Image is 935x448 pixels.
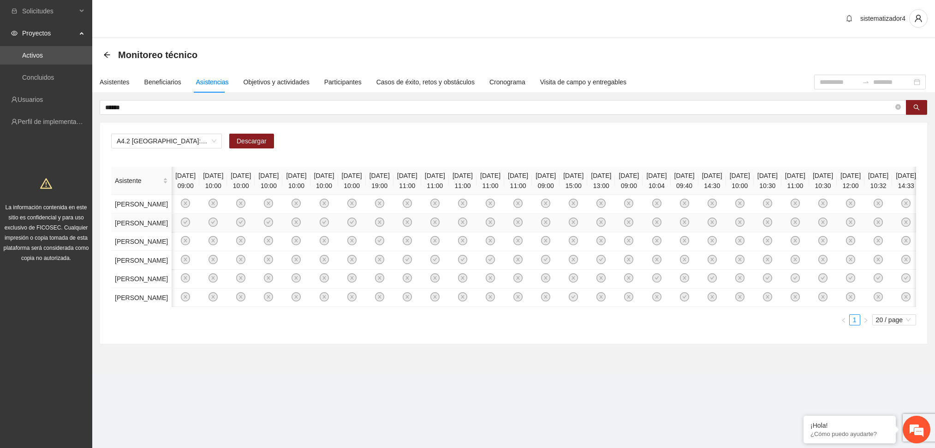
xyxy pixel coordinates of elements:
span: close-circle [347,236,357,245]
span: close-circle [901,255,911,264]
button: search [906,100,927,115]
td: [PERSON_NAME] [111,270,172,289]
span: close-circle [541,218,550,227]
span: check-circle [901,273,911,283]
p: ¿Cómo puedo ayudarte? [810,430,889,437]
button: user [909,9,928,28]
div: Asistentes [100,77,130,87]
span: close-circle [791,218,800,227]
span: Proyectos [22,24,77,42]
span: check-circle [569,292,578,301]
span: close-circle [735,255,744,264]
span: close-circle [375,273,384,283]
td: [PERSON_NAME] [111,232,172,251]
a: 1 [850,315,860,325]
th: [DATE] 09:40 [671,167,698,195]
span: close-circle [818,255,828,264]
span: check-circle [375,236,384,245]
span: check-circle [596,255,606,264]
span: close-circle [624,218,633,227]
span: close-circle [264,199,273,208]
div: Page Size [872,314,916,325]
span: close-circle [874,218,883,227]
span: close-circle [403,218,412,227]
span: swap-right [862,78,869,86]
span: check-circle [347,218,357,227]
span: check-circle [846,273,855,283]
span: close-circle [292,292,301,301]
span: close-circle [596,199,606,208]
div: Back [103,51,111,59]
span: arrow-left [103,51,111,59]
span: close-circle [403,273,412,283]
span: close-circle [541,199,550,208]
a: Activos [22,52,43,59]
div: Cronograma [489,77,525,87]
span: close-circle [569,255,578,264]
span: close-circle [596,218,606,227]
span: user [910,14,927,23]
span: right [863,318,869,323]
span: close-circle [430,236,440,245]
span: close-circle [708,199,717,208]
span: close-circle [735,199,744,208]
span: close-circle [624,236,633,245]
span: warning [40,177,52,189]
span: close-circle [430,218,440,227]
span: close-circle [236,292,245,301]
th: [DATE] 13:00 [587,167,615,195]
span: close-circle [320,273,329,283]
span: close-circle [541,292,550,301]
span: close-circle [347,292,357,301]
span: close-circle [486,273,495,283]
span: close-circle [236,273,245,283]
span: check-circle [236,218,245,227]
span: close-circle [901,218,911,227]
span: close-circle [735,292,744,301]
th: [DATE] 14:30 [698,167,726,195]
span: close-circle [347,199,357,208]
span: close-circle [181,199,190,208]
span: close-circle [513,218,523,227]
span: check-circle [680,292,689,301]
span: close-circle [347,273,357,283]
span: check-circle [874,273,883,283]
span: close-circle [264,273,273,283]
span: close-circle [652,292,661,301]
button: Descargar [229,134,274,148]
span: close-circle [624,273,633,283]
span: close-circle [596,273,606,283]
span: close-circle [264,292,273,301]
div: ¡Hola! [810,422,889,429]
span: close-circle [375,292,384,301]
span: close-circle [708,236,717,245]
span: close-circle [818,292,828,301]
th: [DATE] 19:00 [366,167,393,195]
span: close-circle [208,255,218,264]
span: A4.2 Chihuahua: Sesiones de Terapia Individual [117,134,216,148]
span: close-circle [375,255,384,264]
div: Casos de éxito, retos y obstáculos [376,77,475,87]
div: Visita de campo y entregables [540,77,626,87]
th: [DATE] 10:30 [754,167,781,195]
span: close-circle [264,255,273,264]
span: close-circle [652,255,661,264]
span: close-circle [320,255,329,264]
span: close-circle [486,236,495,245]
span: close-circle [292,236,301,245]
span: close-circle [596,236,606,245]
span: check-circle [708,273,717,283]
span: close-circle [208,273,218,283]
span: close-circle [846,255,855,264]
span: close-circle [513,273,523,283]
th: [DATE] 10:00 [282,167,310,195]
span: close-circle [569,273,578,283]
th: [DATE] 10:00 [227,167,255,195]
span: close-circle [320,236,329,245]
div: Asistencias [196,77,229,87]
button: right [860,314,871,325]
span: close-circle [895,104,901,110]
span: close-circle [652,236,661,245]
span: close-circle [818,236,828,245]
span: close-circle [901,199,911,208]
